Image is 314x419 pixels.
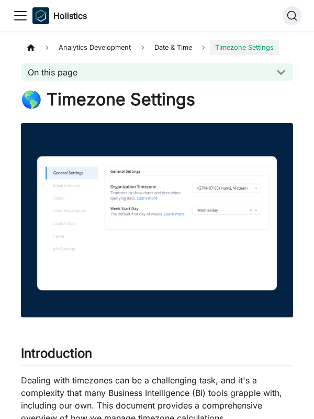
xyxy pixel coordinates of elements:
span: Timezone Settings [210,40,279,55]
span: Date & Time [149,40,197,55]
button: Search (Ctrl+K) [283,6,301,25]
nav: Breadcrumbs [21,40,293,55]
h2: Introduction [21,346,293,366]
button: Toggle navigation bar [13,8,28,24]
img: Holistics [32,7,49,24]
h1: 🌎 Timezone Settings [21,89,293,110]
a: HolisticsHolistics [32,7,87,24]
span: Analytics Development [53,40,136,55]
a: Home page [21,40,41,55]
button: On this page [21,63,293,81]
b: Holistics [53,9,87,22]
